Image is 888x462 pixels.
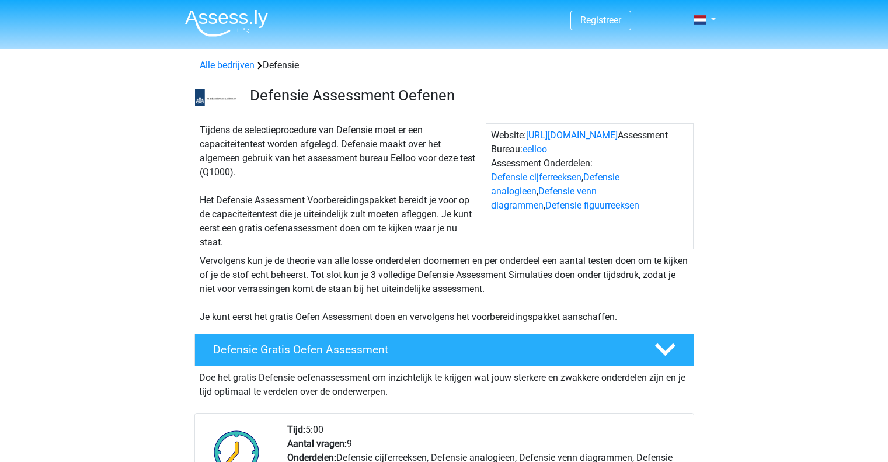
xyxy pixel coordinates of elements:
[491,172,581,183] a: Defensie cijferreeksen
[287,424,305,435] b: Tijd:
[200,60,255,71] a: Alle bedrijven
[195,58,694,72] div: Defensie
[195,123,486,249] div: Tijdens de selectieprocedure van Defensie moet er een capaciteitentest worden afgelegd. Defensie ...
[287,438,347,449] b: Aantal vragen:
[545,200,639,211] a: Defensie figuurreeksen
[195,254,694,324] div: Vervolgens kun je de theorie van alle losse onderdelen doornemen en per onderdeel een aantal test...
[190,334,699,366] a: Defensie Gratis Oefen Assessment
[213,343,636,356] h4: Defensie Gratis Oefen Assessment
[194,366,694,399] div: Doe het gratis Defensie oefenassessment om inzichtelijk te krijgen wat jouw sterkere en zwakkere ...
[185,9,268,37] img: Assessly
[486,123,694,249] div: Website: Assessment Bureau: Assessment Onderdelen: , , ,
[523,144,547,155] a: eelloo
[250,86,685,105] h3: Defensie Assessment Oefenen
[491,172,619,197] a: Defensie analogieen
[491,186,597,211] a: Defensie venn diagrammen
[526,130,618,141] a: [URL][DOMAIN_NAME]
[580,15,621,26] a: Registreer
